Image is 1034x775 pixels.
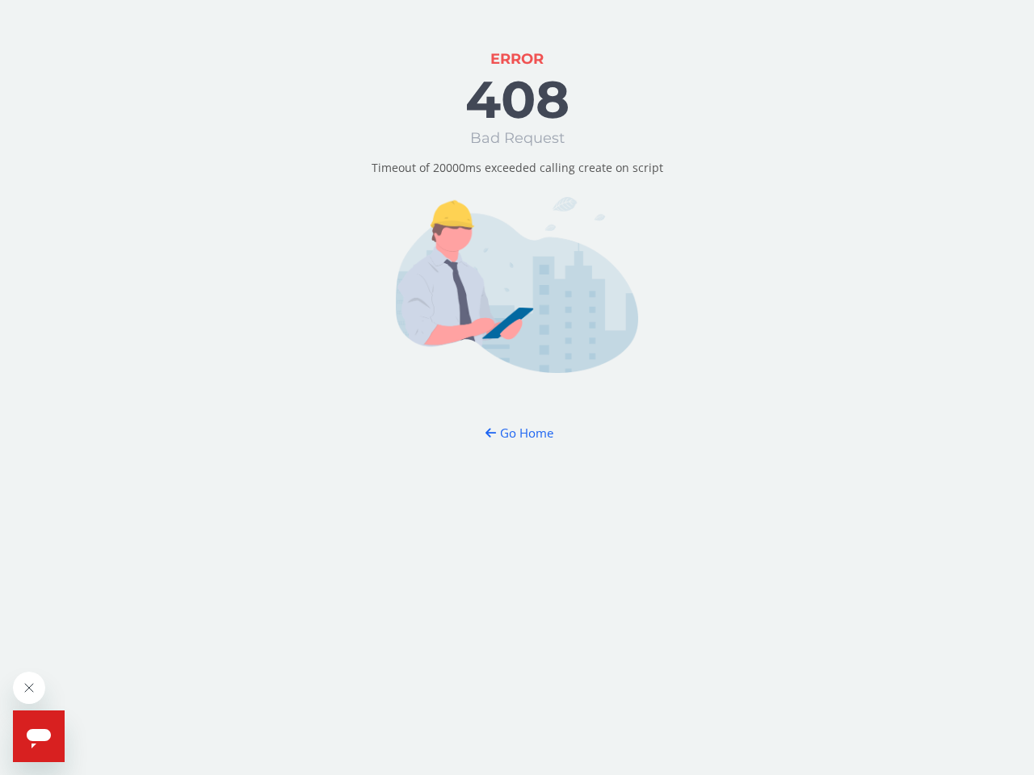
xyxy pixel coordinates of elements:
[470,418,565,448] button: Go Home
[465,71,570,128] h1: 408
[10,11,36,24] span: Help
[13,710,65,762] iframe: Button to launch messaging window
[13,672,45,704] iframe: Close message
[372,160,663,176] p: Timeout of 20000ms exceeded calling create on script
[470,131,565,147] h1: Bad Request
[490,52,544,68] h1: ERROR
